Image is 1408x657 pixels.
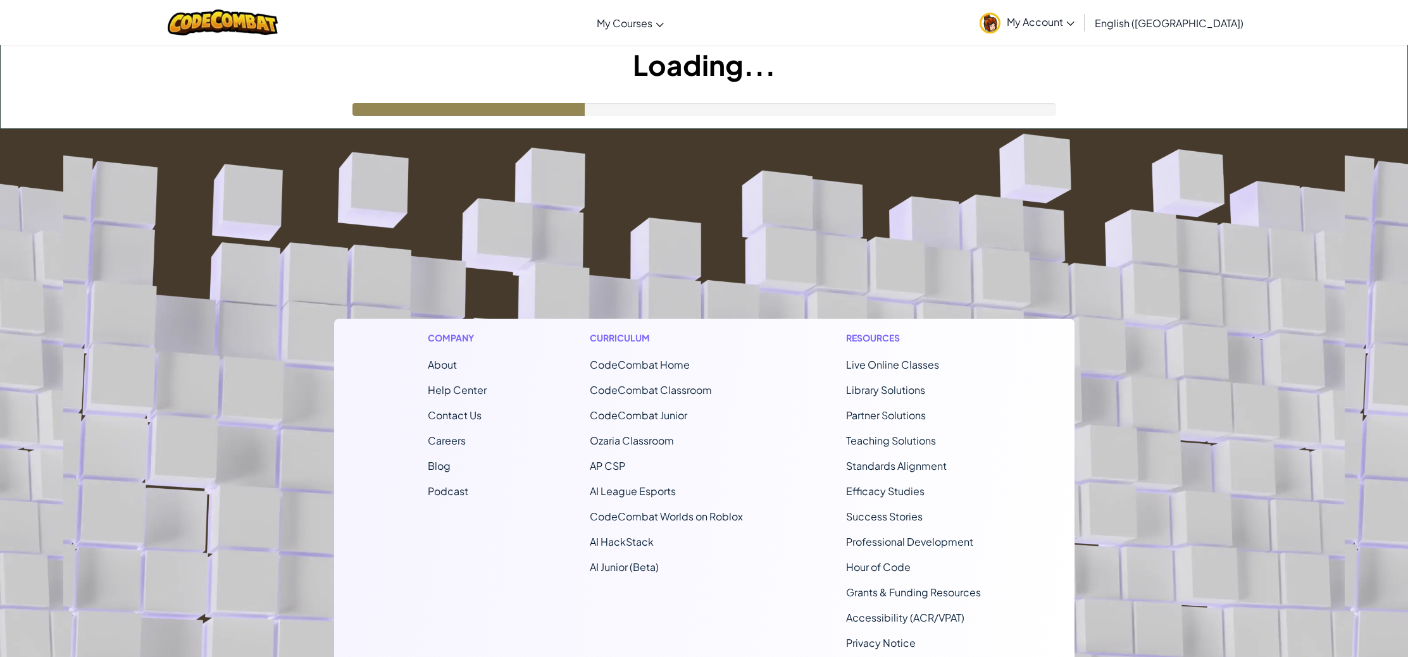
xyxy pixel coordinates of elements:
[428,331,487,345] h1: Company
[846,331,981,345] h1: Resources
[846,560,911,574] a: Hour of Code
[428,434,466,447] a: Careers
[846,484,925,498] a: Efficacy Studies
[428,358,457,371] a: About
[428,383,487,396] a: Help Center
[980,13,1000,34] img: avatar
[590,434,674,447] a: Ozaria Classroom
[846,611,964,624] a: Accessibility (ACR/VPAT)
[846,636,916,649] a: Privacy Notice
[590,459,625,472] a: AP CSP
[590,383,712,396] a: CodeCombat Classroom
[1007,15,1075,28] span: My Account
[846,459,947,472] a: Standards Alignment
[846,383,925,396] a: Library Solutions
[590,331,743,345] h1: Curriculum
[973,3,1081,42] a: My Account
[1088,6,1250,40] a: English ([GEOGRAPHIC_DATA])
[590,408,687,422] a: CodeCombat Junior
[590,358,690,371] span: CodeCombat Home
[590,484,676,498] a: AI League Esports
[590,560,659,574] a: AI Junior (Beta)
[428,484,468,498] a: Podcast
[846,535,973,548] a: Professional Development
[846,358,939,371] a: Live Online Classes
[590,510,743,523] a: CodeCombat Worlds on Roblox
[846,408,926,422] a: Partner Solutions
[168,9,278,35] img: CodeCombat logo
[590,6,670,40] a: My Courses
[590,535,654,548] a: AI HackStack
[597,16,652,30] span: My Courses
[846,434,936,447] a: Teaching Solutions
[1095,16,1243,30] span: English ([GEOGRAPHIC_DATA])
[428,408,482,422] span: Contact Us
[846,510,923,523] a: Success Stories
[1,45,1407,84] h1: Loading...
[428,459,451,472] a: Blog
[846,586,981,599] a: Grants & Funding Resources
